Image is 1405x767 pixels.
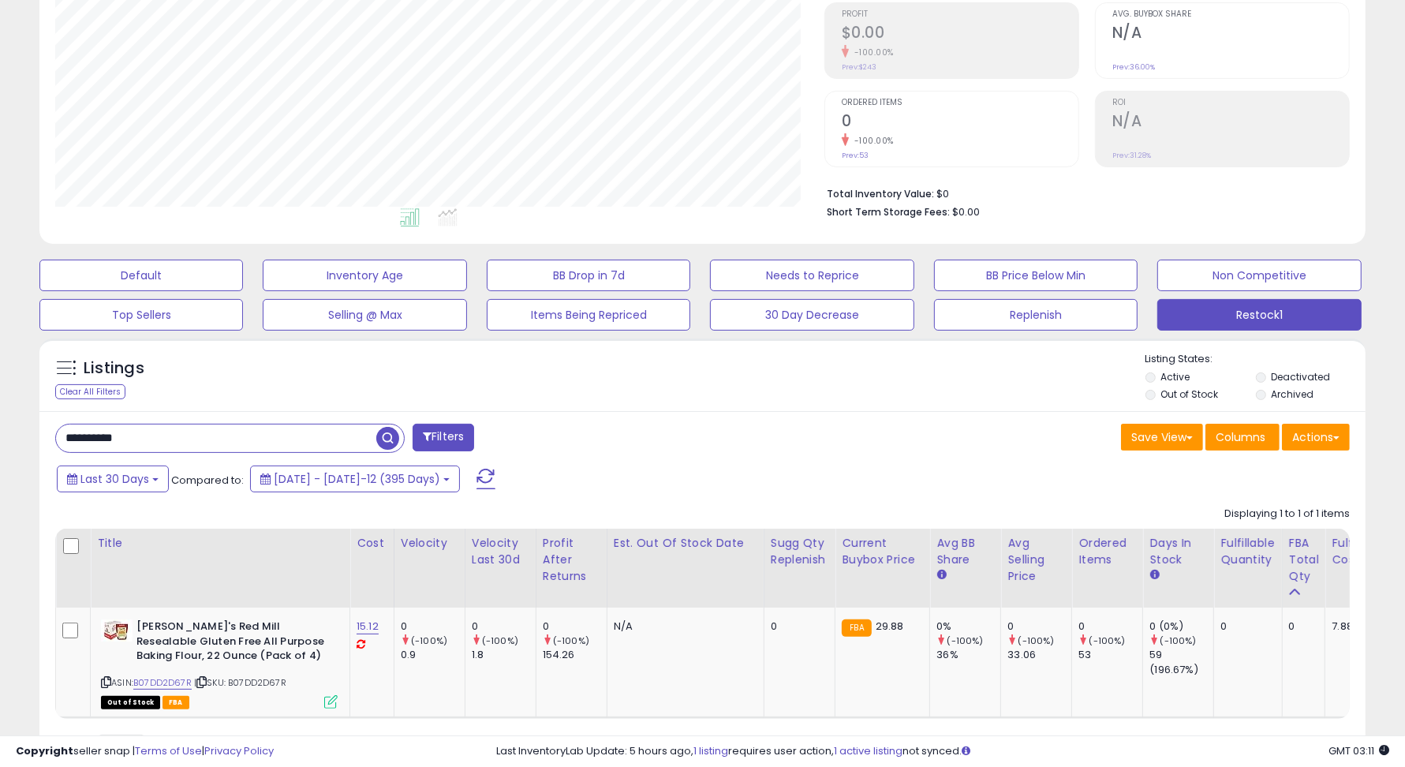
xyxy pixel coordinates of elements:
button: BB Drop in 7d [487,260,690,291]
div: Days In Stock [1149,535,1207,568]
label: Active [1160,370,1190,383]
button: 30 Day Decrease [710,299,914,331]
b: Short Term Storage Fees: [827,205,950,219]
h2: N/A [1112,112,1349,133]
a: 1 listing [693,743,728,758]
div: Fulfillment Cost [1332,535,1392,568]
small: Prev: 31.28% [1112,151,1151,160]
small: Avg BB Share. [936,568,946,582]
span: All listings that are currently out of stock and unavailable for purchase on Amazon [101,696,160,709]
small: (-100%) [1160,634,1197,647]
span: 2025-08-13 03:11 GMT [1328,743,1389,758]
button: Save View [1121,424,1203,451]
small: (-100%) [947,634,984,647]
div: Velocity [401,535,458,552]
small: Prev: $243 [842,62,876,72]
small: (-100%) [411,634,447,647]
div: 0 [771,619,824,634]
div: Current Buybox Price [842,535,923,568]
span: Avg. Buybox Share [1112,10,1349,19]
button: [DATE] - [DATE]-12 (395 Days) [250,466,460,492]
b: [PERSON_NAME]'s Red Mill Resealable Gluten Free All Purpose Baking Flour, 22 Ounce (Pack of 4) [136,619,328,668]
label: Archived [1271,387,1313,401]
button: Selling @ Max [263,299,466,331]
h5: Listings [84,357,144,380]
h2: 0 [842,112,1078,133]
small: -100.00% [849,47,894,58]
div: seller snap | | [16,744,274,759]
a: 15.12 [357,619,379,634]
div: Ordered Items [1078,535,1136,568]
span: ROI [1112,99,1349,107]
a: B07DD2D67R [133,676,192,690]
span: [DATE] - [DATE]-12 (395 Days) [274,471,440,487]
h2: $0.00 [842,24,1078,45]
small: -100.00% [849,135,894,147]
label: Out of Stock [1160,387,1218,401]
div: 7.88 [1332,619,1387,634]
h2: N/A [1112,24,1349,45]
span: 29.88 [876,619,904,634]
div: 0 [472,619,536,634]
div: 0% [936,619,1000,634]
span: FBA [163,696,189,709]
div: Avg BB Share [936,535,994,568]
small: FBA [842,619,871,637]
div: Clear All Filters [55,384,125,399]
div: 0 [1220,619,1269,634]
div: 154.26 [543,648,607,662]
span: Profit [842,10,1078,19]
div: 0 [1007,619,1071,634]
small: Prev: 36.00% [1112,62,1155,72]
div: Displaying 1 to 1 of 1 items [1224,507,1350,522]
button: Needs to Reprice [710,260,914,291]
span: Compared to: [171,473,244,488]
div: 0 [401,619,465,634]
small: (-100%) [553,634,589,647]
div: Avg Selling Price [1007,535,1065,585]
div: Velocity Last 30d [472,535,529,568]
div: 53 [1078,648,1142,662]
li: $0 [827,183,1338,202]
div: Cost [357,535,387,552]
div: 0 (0%) [1149,619,1213,634]
button: BB Price Below Min [934,260,1138,291]
small: Prev: 53 [842,151,869,160]
p: Listing States: [1145,352,1366,367]
img: 41UBW2PhA-L._SL40_.jpg [101,619,133,642]
button: Last 30 Days [57,466,169,492]
div: 0 [543,619,607,634]
label: Deactivated [1271,370,1330,383]
span: Columns [1216,429,1265,445]
div: 0.9 [401,648,465,662]
div: Title [97,535,343,552]
div: Sugg Qty Replenish [771,535,829,568]
a: Privacy Policy [204,743,274,758]
small: (-100%) [1089,634,1126,647]
button: Actions [1282,424,1350,451]
span: $0.00 [952,204,980,219]
a: 1 active listing [834,743,902,758]
button: Columns [1205,424,1280,451]
button: Non Competitive [1157,260,1361,291]
button: Default [39,260,243,291]
div: Profit After Returns [543,535,600,585]
th: Please note that this number is a calculation based on your required days of coverage and your ve... [764,529,835,608]
div: Fulfillable Quantity [1220,535,1275,568]
div: Est. Out Of Stock Date [614,535,757,552]
button: Replenish [934,299,1138,331]
small: Days In Stock. [1149,568,1159,582]
span: Ordered Items [842,99,1078,107]
div: 59 (196.67%) [1149,648,1213,676]
span: | SKU: B07DD2D67R [194,676,286,689]
p: N/A [614,619,752,634]
div: Last InventoryLab Update: 5 hours ago, requires user action, not synced. [496,744,1389,759]
strong: Copyright [16,743,73,758]
small: (-100%) [482,634,518,647]
button: Top Sellers [39,299,243,331]
div: FBA Total Qty [1289,535,1319,585]
button: Restock1 [1157,299,1361,331]
button: Items Being Repriced [487,299,690,331]
div: 0 [1289,619,1313,634]
a: Terms of Use [135,743,202,758]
